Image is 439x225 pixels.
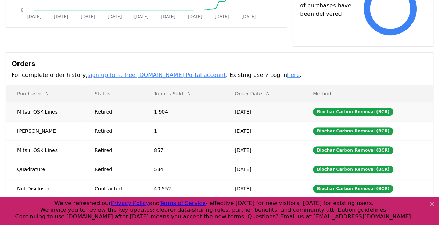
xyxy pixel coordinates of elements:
td: Mitsui OSK Lines [6,140,83,160]
div: Biochar Carbon Removal (BCR) [313,166,393,173]
div: Retired [95,128,137,135]
td: Not Disclosed [6,179,83,198]
tspan: [DATE] [134,14,149,19]
td: [PERSON_NAME] [6,121,83,140]
button: Tonnes Sold [148,87,197,101]
p: of purchases have been delivered [300,1,354,18]
div: Biochar Carbon Removal (BCR) [313,185,393,193]
a: here [287,72,300,78]
td: Quadrature [6,160,83,179]
tspan: [DATE] [108,14,122,19]
tspan: [DATE] [161,14,175,19]
div: Retired [95,108,137,115]
tspan: [DATE] [215,14,229,19]
tspan: [DATE] [54,14,68,19]
td: 1’904 [143,102,224,121]
div: Biochar Carbon Removal (BCR) [313,146,393,154]
td: 1 [143,121,224,140]
button: Purchaser [12,87,55,101]
a: sign up for a free [DOMAIN_NAME] Portal account [88,72,226,78]
td: [DATE] [224,102,302,121]
tspan: 0 [21,8,23,13]
tspan: [DATE] [27,14,42,19]
td: 534 [143,160,224,179]
h3: Orders [12,58,427,69]
td: Mitsui OSK Lines [6,102,83,121]
div: Biochar Carbon Removal (BCR) [313,108,393,116]
td: 857 [143,140,224,160]
tspan: [DATE] [81,14,95,19]
div: Biochar Carbon Removal (BCR) [313,127,393,135]
td: [DATE] [224,121,302,140]
td: 40’552 [143,179,224,198]
td: [DATE] [224,140,302,160]
p: For complete order history, . Existing user? Log in . [12,71,427,79]
p: Status [89,90,137,97]
div: Retired [95,147,137,154]
td: [DATE] [224,160,302,179]
button: Order Date [229,87,276,101]
tspan: [DATE] [188,14,202,19]
p: Method [307,90,427,97]
td: [DATE] [224,179,302,198]
tspan: [DATE] [242,14,256,19]
div: Retired [95,166,137,173]
div: Contracted [95,185,137,192]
